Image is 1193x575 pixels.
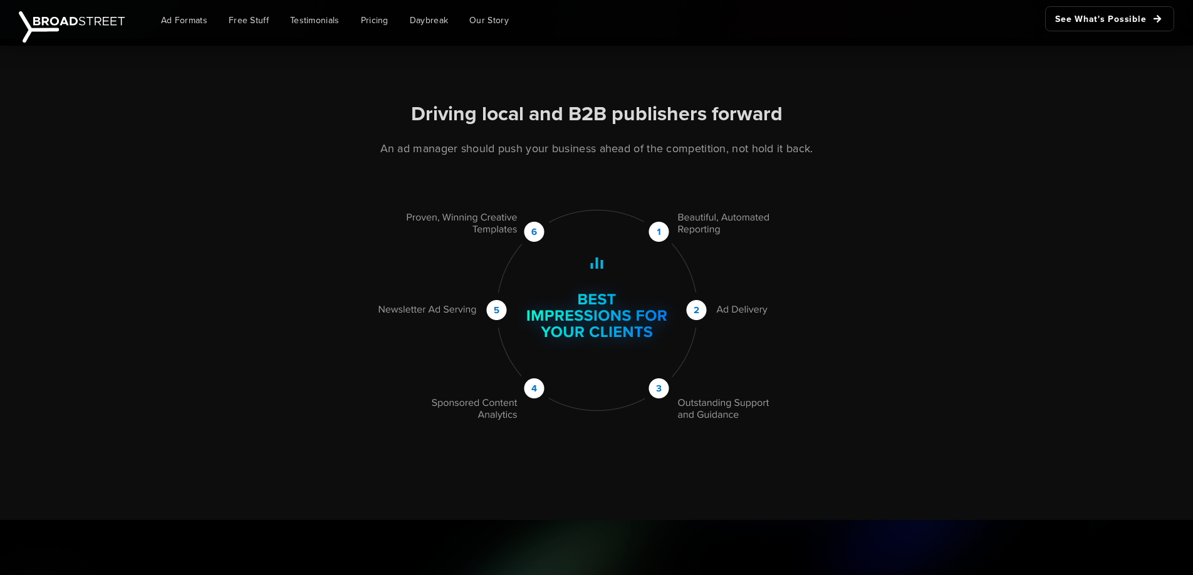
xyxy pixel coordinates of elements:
a: Daybreak [400,6,457,34]
span: Free Stuff [229,14,269,27]
h2: Driving local and B2B publishers forward [247,101,946,127]
a: Our Story [460,6,518,34]
a: Ad Formats [152,6,217,34]
p: An ad manager should push your business ahead of the competition, not hold it back. [247,140,946,157]
a: Testimonials [281,6,349,34]
span: Pricing [361,14,388,27]
a: Pricing [352,6,398,34]
a: Free Stuff [219,6,278,34]
span: Our Story [469,14,509,27]
a: See What's Possible [1045,6,1174,31]
span: Testimonials [290,14,340,27]
span: Daybreak [410,14,448,27]
span: Ad Formats [161,14,207,27]
img: Broadstreet | The Ad Manager for Small Publishers [19,11,125,43]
